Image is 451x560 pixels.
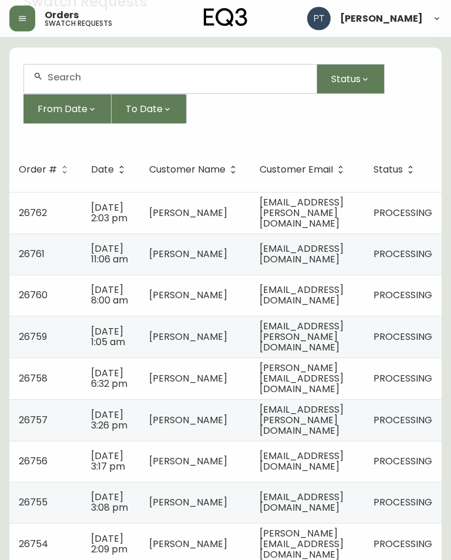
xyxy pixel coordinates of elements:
span: PROCESSING [373,455,432,468]
span: PROCESSING [373,496,432,510]
span: [DATE] 1:05 am [91,325,125,349]
span: [DATE] 3:26 pm [91,409,127,433]
span: [PERSON_NAME][EMAIL_ADDRESS][DOMAIN_NAME] [260,362,344,396]
span: 26760 [19,289,48,302]
span: PROCESSING [373,248,432,261]
span: Date [91,167,114,174]
span: [DATE] 2:03 pm [91,201,127,225]
span: [DATE] 6:32 pm [91,367,127,391]
span: [DATE] 3:08 pm [91,491,128,515]
span: [DATE] 3:17 pm [91,450,125,474]
span: 26762 [19,207,47,220]
span: [EMAIL_ADDRESS][DOMAIN_NAME] [260,284,344,308]
button: From Date [23,95,112,124]
span: 26758 [19,372,48,386]
span: Status [373,167,403,174]
span: To Date [126,102,163,117]
span: [PERSON_NAME] [149,289,227,302]
span: Status [331,72,361,87]
span: [EMAIL_ADDRESS][PERSON_NAME][DOMAIN_NAME] [260,403,344,438]
span: PROCESSING [373,207,432,220]
span: 26761 [19,248,45,261]
span: [EMAIL_ADDRESS][DOMAIN_NAME] [260,450,344,474]
span: Status [373,165,418,176]
span: 26756 [19,455,48,468]
span: PROCESSING [373,289,432,302]
span: [PERSON_NAME] [149,372,227,386]
span: Order # [19,165,72,176]
span: Customer Name [149,165,241,176]
span: [PERSON_NAME] [149,207,227,220]
span: 26759 [19,330,47,344]
span: PROCESSING [373,372,432,386]
span: [EMAIL_ADDRESS][DOMAIN_NAME] [260,491,344,515]
h5: swatch requests [45,20,112,27]
span: [PERSON_NAME] [149,496,227,510]
button: Status [317,65,385,95]
span: [DATE] 11:06 am [91,242,128,266]
span: From Date [38,102,87,117]
span: [PERSON_NAME] [149,538,227,551]
span: PROCESSING [373,414,432,427]
span: Orders [45,11,79,20]
span: [EMAIL_ADDRESS][PERSON_NAME][DOMAIN_NAME] [260,320,344,355]
span: [EMAIL_ADDRESS][DOMAIN_NAME] [260,242,344,266]
span: [PERSON_NAME] [149,455,227,468]
span: 26755 [19,496,48,510]
span: [DATE] 8:00 am [91,284,128,308]
span: Customer Name [149,167,225,174]
span: [PERSON_NAME] [149,330,227,344]
img: logo [204,8,247,27]
button: To Date [112,95,187,124]
span: Date [91,165,129,176]
span: PROCESSING [373,330,432,344]
span: [PERSON_NAME] [149,414,227,427]
span: Customer Email [260,165,348,176]
span: [PERSON_NAME] [149,248,227,261]
span: PROCESSING [373,538,432,551]
img: 986dcd8e1aab7847125929f325458823 [307,7,331,31]
span: Customer Email [260,167,333,174]
input: Search [48,72,307,83]
span: [EMAIL_ADDRESS][PERSON_NAME][DOMAIN_NAME] [260,196,344,231]
span: Order # [19,167,57,174]
span: 26754 [19,538,48,551]
span: [DATE] 2:09 pm [91,532,127,556]
span: [PERSON_NAME] [340,14,423,23]
span: 26757 [19,414,48,427]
